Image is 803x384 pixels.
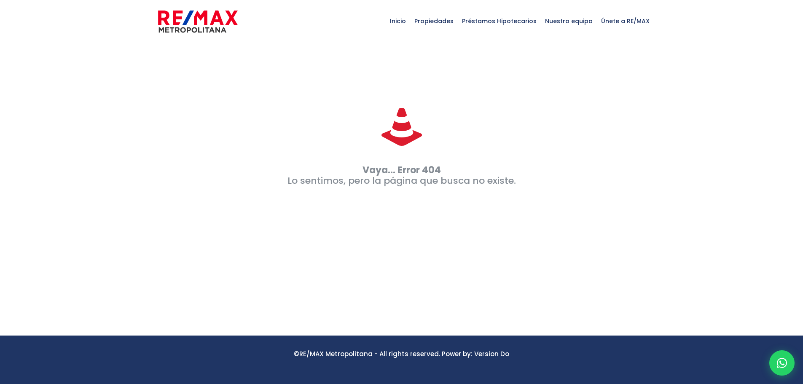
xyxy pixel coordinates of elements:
span: Propiedades [410,8,458,34]
span: Préstamos Hipotecarios [458,8,541,34]
span: Inicio [386,8,410,34]
span: Nuestro equipo [541,8,597,34]
img: remax-metropolitana-logo [158,9,238,34]
div: ©RE/MAX Metropolitana - All rights reserved. Power by: Version Do [150,349,654,359]
strong: Vaya... Error 404 [363,164,441,177]
p: Lo sentimos, pero la página que busca no existe. [150,165,654,186]
span: Únete a RE/MAX [597,8,654,34]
